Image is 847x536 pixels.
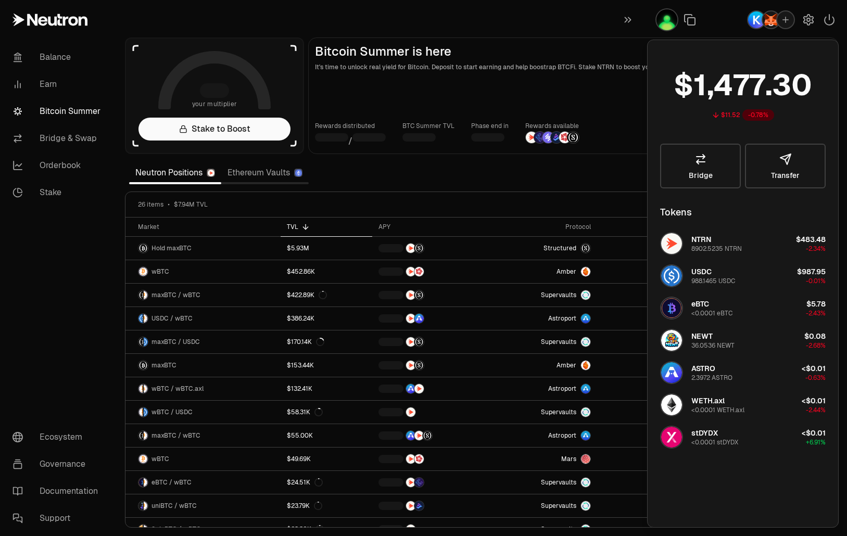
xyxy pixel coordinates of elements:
[541,525,576,533] span: Supervaults
[541,338,576,346] span: Supervaults
[315,121,386,131] p: Rewards distributed
[151,385,204,393] span: wBTC / wBTC.axl
[287,314,314,323] div: $386.24K
[138,267,148,276] img: wBTC Logo
[281,448,372,470] a: $49.69K
[378,501,482,511] button: NTRNBedrock Diamonds
[4,152,112,179] a: Orderbook
[423,431,432,440] img: Structured Points
[281,424,372,447] a: $55.00K
[414,384,424,393] img: NTRN
[661,233,682,254] img: NTRN Logo
[138,454,148,464] img: wBTC Logo
[4,451,112,478] a: Governance
[378,337,482,347] button: NTRNStructured Points
[654,260,832,291] button: USDC LogoUSDC988.1465 USDC$987.95-0.01%
[581,337,590,347] img: Supervaults
[406,267,415,276] img: NTRN
[281,377,372,400] a: $132.41K
[406,244,415,253] img: NTRN
[125,424,281,447] a: maxBTC LogowBTC LogomaxBTC / wBTC
[138,525,143,534] img: SolvBTC Logo
[414,478,424,487] img: EtherFi Points
[406,454,415,464] img: NTRN
[4,71,112,98] a: Earn
[691,331,713,341] span: NEWT
[414,337,424,347] img: Structured Points
[144,290,148,300] img: wBTC Logo
[4,179,112,206] a: Stake
[125,448,281,470] a: wBTC LogowBTC
[806,438,826,446] span: +6.91%
[581,478,590,487] img: Supervaults
[806,341,826,350] span: -2.68%
[151,408,193,416] span: wBTC / USDC
[763,11,779,28] img: MetaMask
[488,401,597,424] a: SupervaultsSupervaults
[406,525,415,534] img: NTRN
[151,338,200,346] span: maxBTC / USDC
[138,361,148,370] img: maxBTC Logo
[488,354,597,377] a: AmberAmber
[488,471,597,494] a: SupervaultsSupervaults
[796,235,826,244] span: $483.48
[414,361,424,370] img: Structured Points
[144,407,148,417] img: USDC Logo
[691,245,742,253] div: 8902.5235 NTRN
[661,427,682,448] img: stDYDX Logo
[151,361,176,369] span: maxBTC
[654,228,832,259] button: NTRN LogoNTRN8902.5235 NTRN$483.48-2.34%
[378,407,482,417] button: NTRN
[488,237,597,260] a: StructuredmaxBTC
[654,357,832,388] button: ASTRO LogoASTRO2.3972 ASTRO<$0.01-0.63%
[372,401,488,424] a: NTRN
[597,494,680,517] a: --
[138,384,143,393] img: wBTC Logo
[414,454,424,464] img: Mars Fragments
[378,223,482,231] div: APY
[581,407,590,417] img: Supervaults
[372,424,488,447] a: ASTRONTRNStructured Points
[534,132,546,143] img: EtherFi Points
[748,11,765,28] img: Keplr
[138,290,143,300] img: maxBTC Logo
[581,501,590,511] img: Supervaults
[151,478,192,487] span: eBTC / wBTC
[378,454,482,464] button: NTRNMars Fragments
[378,313,482,324] button: NTRNASTRO
[797,267,826,276] span: $987.95
[144,525,148,534] img: wBTC Logo
[4,125,112,152] a: Bridge & Swap
[4,478,112,505] a: Documentation
[402,121,454,131] p: BTC Summer TVL
[581,267,590,276] img: Amber
[806,406,826,414] span: -2.44%
[691,374,732,382] div: 2.3972 ASTRO
[372,307,488,330] a: NTRNASTRO
[125,260,281,283] a: wBTC LogowBTC
[287,244,309,252] div: $5.93M
[542,132,554,143] img: Solv Points
[287,408,323,416] div: $58.31K
[721,111,740,119] div: $11.52
[802,428,826,438] span: <$0.01
[548,431,576,440] span: Astroport
[287,431,313,440] div: $55.00K
[151,502,197,510] span: uniBTC / wBTC
[287,478,323,487] div: $24.51K
[372,354,488,377] a: NTRNStructured Points
[315,131,386,147] div: /
[4,98,112,125] a: Bitcoin Summer
[597,424,680,447] a: --
[541,408,576,416] span: Supervaults
[138,478,143,487] img: eBTC Logo
[287,525,324,533] div: $23.30K
[151,267,169,276] span: wBTC
[125,471,281,494] a: eBTC LogowBTC LogoeBTC / wBTC
[654,422,832,453] button: stDYDX LogostDYDX<0.0001 stDYDX<$0.01+6.91%
[661,394,682,415] img: WETH.axl Logo
[691,428,718,438] span: stDYDX
[4,44,112,71] a: Balance
[414,267,424,276] img: Mars Fragments
[125,330,281,353] a: maxBTC LogoUSDC LogomaxBTC / USDC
